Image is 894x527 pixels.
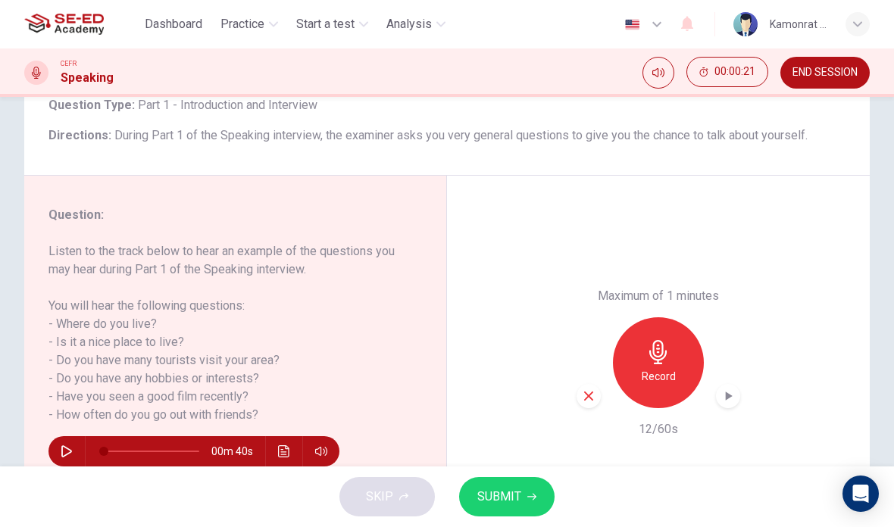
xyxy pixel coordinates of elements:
[380,11,452,38] button: Analysis
[623,19,642,30] img: en
[733,12,758,36] img: Profile picture
[477,486,521,507] span: SUBMIT
[459,477,555,516] button: SUBMIT
[290,11,374,38] button: Start a test
[272,436,296,466] button: Click to see the audio transcription
[686,57,768,89] div: Hide
[780,57,870,89] button: END SESSION
[714,66,755,78] span: 00:00:21
[642,367,676,385] h6: Record
[214,11,284,38] button: Practice
[792,67,858,79] span: END SESSION
[211,436,265,466] span: 00m 40s
[48,126,846,145] h6: Directions :
[145,15,202,33] span: Dashboard
[61,69,114,87] h1: Speaking
[842,476,879,512] div: Open Intercom Messenger
[114,128,808,142] span: During Part 1 of the Speaking interview, the examiner asks you very general questions to give you...
[639,420,678,438] h6: 12/60s
[135,98,317,112] span: Part 1 - Introduction and Interview
[48,96,846,114] h6: Question Type :
[386,15,432,33] span: Analysis
[770,15,827,33] div: Kamonrat Hompa
[613,317,704,408] button: Record
[24,9,104,39] img: SE-ED Academy logo
[296,15,355,33] span: Start a test
[598,287,719,305] h6: Maximum of 1 minutes
[48,242,404,424] h6: Listen to the track below to hear an example of the questions you may hear during Part 1 of the S...
[220,15,264,33] span: Practice
[642,57,674,89] div: Mute
[61,58,77,69] span: CEFR
[686,57,768,87] button: 00:00:21
[139,11,208,38] button: Dashboard
[48,206,404,224] h6: Question :
[24,9,139,39] a: SE-ED Academy logo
